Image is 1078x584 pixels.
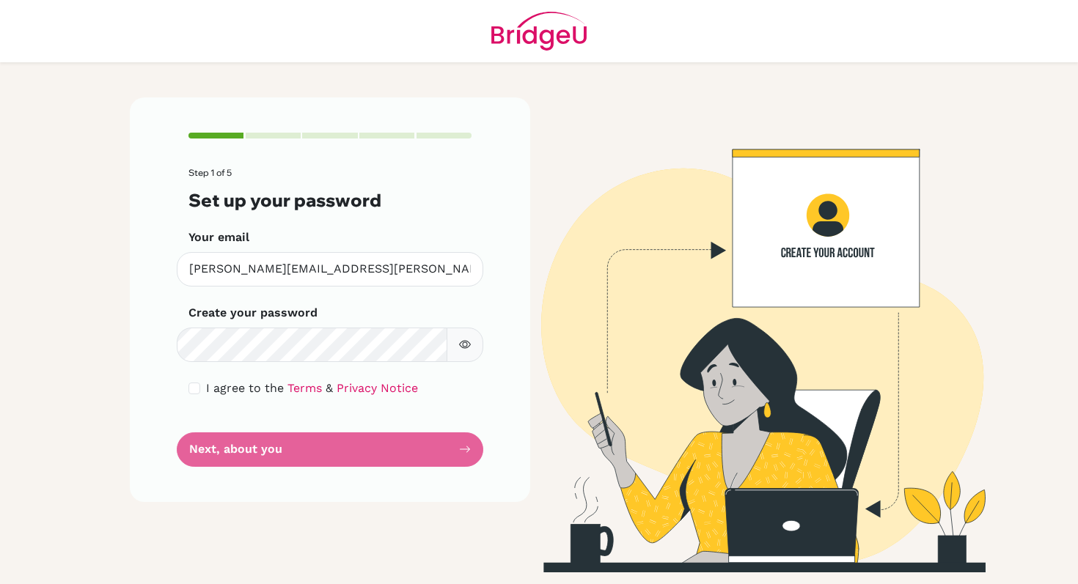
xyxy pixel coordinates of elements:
span: & [326,381,333,395]
span: I agree to the [206,381,284,395]
label: Create your password [188,304,318,322]
label: Your email [188,229,249,246]
h3: Set up your password [188,190,472,211]
a: Terms [287,381,322,395]
input: Insert your email* [177,252,483,287]
a: Privacy Notice [337,381,418,395]
span: Step 1 of 5 [188,167,232,178]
